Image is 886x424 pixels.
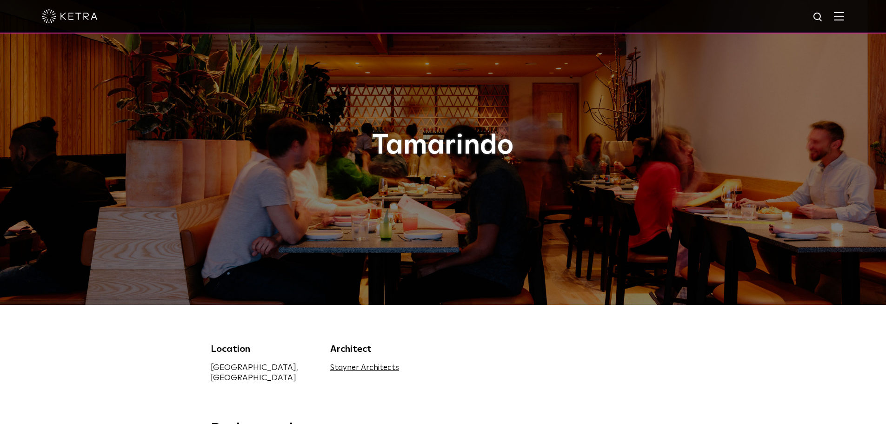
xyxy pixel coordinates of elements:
h1: Tamarindo [211,130,676,161]
img: search icon [813,12,824,23]
div: Architect [330,342,436,356]
div: Location [211,342,317,356]
img: Hamburger%20Nav.svg [834,12,844,20]
a: Stayner Architects [330,364,399,372]
div: [GEOGRAPHIC_DATA], [GEOGRAPHIC_DATA] [211,363,317,383]
img: ketra-logo-2019-white [42,9,98,23]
